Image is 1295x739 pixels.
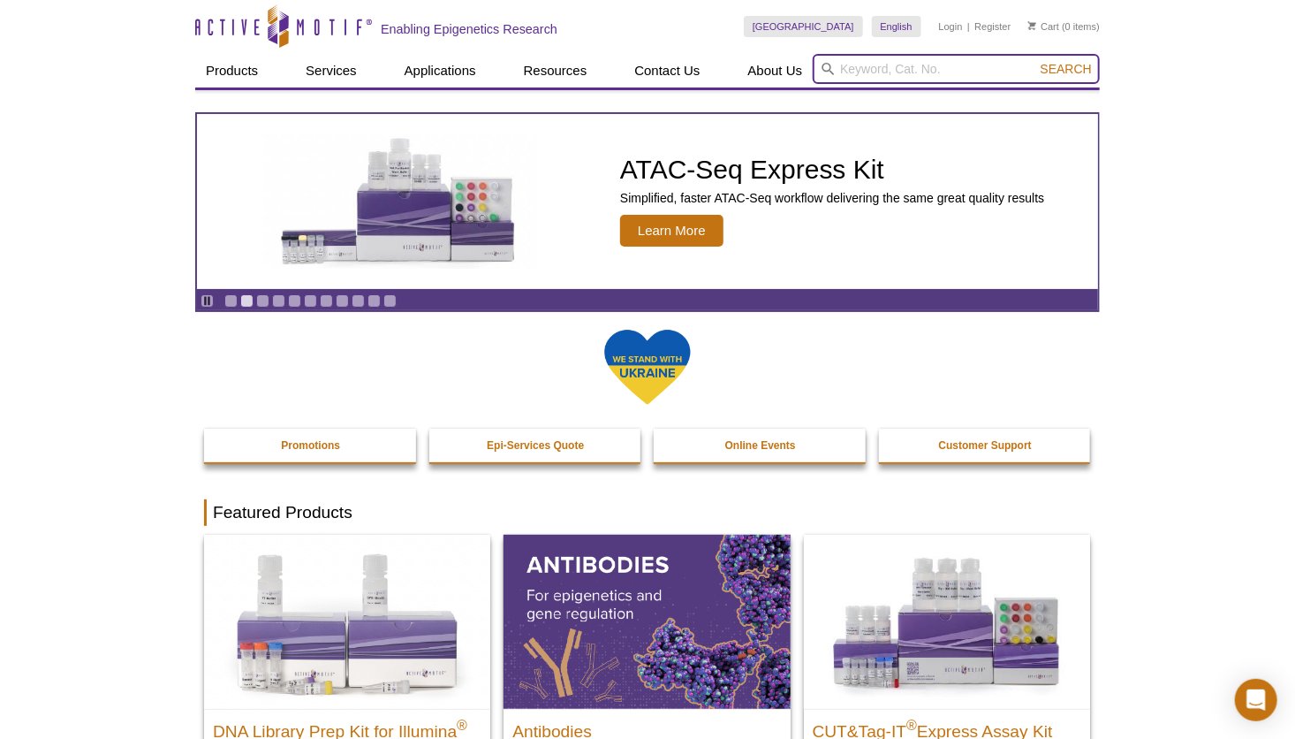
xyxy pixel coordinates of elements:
a: Go to slide 3 [256,294,269,308]
a: Contact Us [624,54,710,88]
a: Epi-Services Quote [429,429,643,462]
span: Search [1041,62,1092,76]
span: Learn More [620,215,723,247]
strong: Promotions [281,439,340,452]
a: Go to slide 7 [320,294,333,308]
sup: ® [457,718,467,733]
img: Your Cart [1028,21,1036,30]
a: Go to slide 1 [224,294,238,308]
a: Go to slide 6 [304,294,317,308]
a: Cart [1028,20,1059,33]
a: Go to slide 2 [240,294,254,308]
a: [GEOGRAPHIC_DATA] [744,16,863,37]
strong: Customer Support [939,439,1032,452]
a: Go to slide 8 [336,294,349,308]
p: Simplified, faster ATAC-Seq workflow delivering the same great quality results [620,190,1044,206]
li: | [967,16,970,37]
a: English [872,16,921,37]
a: Applications [394,54,487,88]
strong: Epi-Services Quote [487,439,584,452]
a: Register [974,20,1011,33]
article: ATAC-Seq Express Kit [197,114,1098,289]
a: Go to slide 11 [383,294,397,308]
img: ATAC-Seq Express Kit [254,134,546,269]
img: CUT&Tag-IT® Express Assay Kit [804,535,1090,708]
a: Go to slide 9 [352,294,365,308]
a: Resources [513,54,598,88]
a: Online Events [654,429,867,462]
a: Products [195,54,269,88]
div: Open Intercom Messenger [1235,679,1277,721]
a: Customer Support [879,429,1093,462]
a: Promotions [204,429,418,462]
a: ATAC-Seq Express Kit ATAC-Seq Express Kit Simplified, faster ATAC-Seq workflow delivering the sam... [197,114,1098,289]
h2: Featured Products [204,499,1091,526]
img: We Stand With Ukraine [603,328,692,407]
button: Search [1035,61,1097,77]
img: All Antibodies [504,535,790,708]
a: About Us [738,54,814,88]
h2: Enabling Epigenetics Research [381,21,557,37]
a: Login [939,20,963,33]
a: Go to slide 5 [288,294,301,308]
sup: ® [906,718,917,733]
a: Go to slide 4 [272,294,285,308]
strong: Online Events [725,439,796,452]
li: (0 items) [1028,16,1100,37]
input: Keyword, Cat. No. [813,54,1100,84]
a: Go to slide 10 [367,294,381,308]
img: DNA Library Prep Kit for Illumina [204,535,490,708]
h2: ATAC-Seq Express Kit [620,156,1044,183]
a: Toggle autoplay [201,294,214,308]
a: Services [295,54,367,88]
